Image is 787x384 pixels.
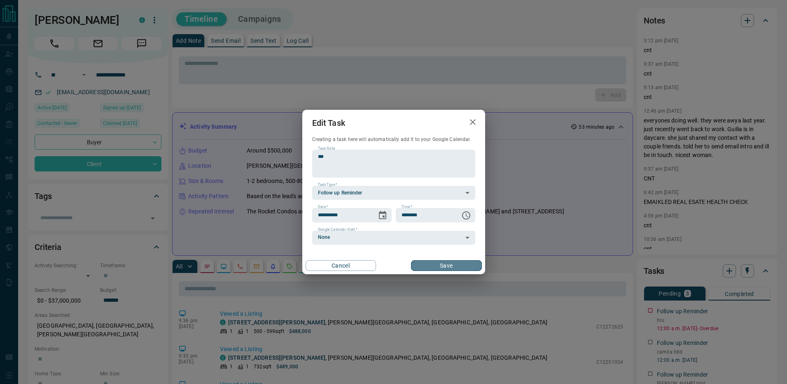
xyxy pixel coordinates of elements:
[312,231,475,245] div: None
[374,207,391,224] button: Choose date, selected date is Sep 19, 2025
[312,186,475,200] div: Follow up Reminder
[306,260,376,271] button: Cancel
[458,207,474,224] button: Choose time, selected time is 12:00 AM
[318,204,328,210] label: Date
[318,227,357,232] label: Google Calendar Alert
[318,182,337,187] label: Task Type
[402,204,412,210] label: Time
[302,110,355,136] h2: Edit Task
[318,146,335,151] label: Task Note
[312,136,475,143] p: Creating a task here will automatically add it to your Google Calendar.
[411,260,481,271] button: Save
